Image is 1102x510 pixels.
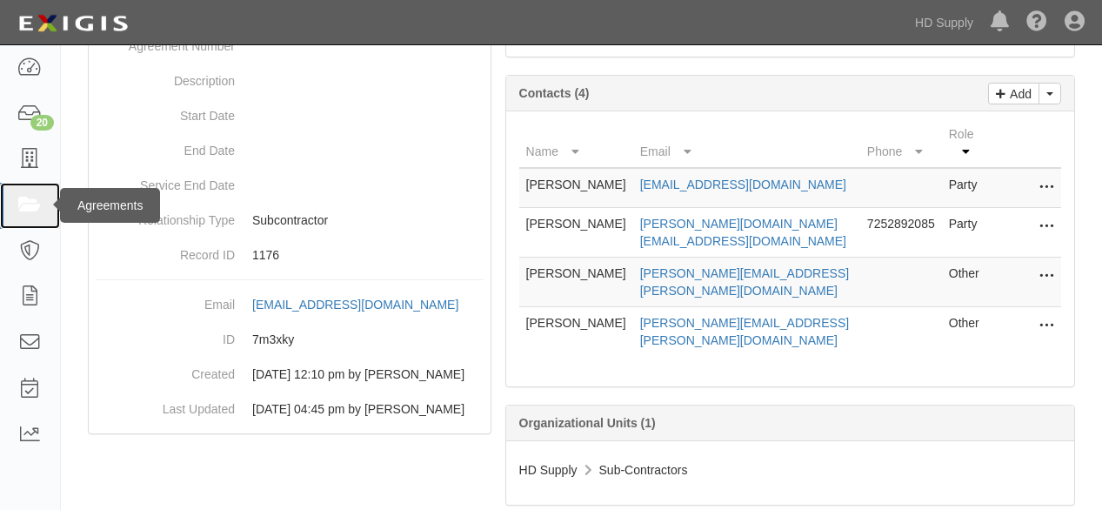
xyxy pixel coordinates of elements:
[96,238,235,264] dt: Record ID
[1005,84,1032,104] p: Add
[96,203,484,238] dd: Subcontractor
[519,86,590,100] b: Contacts (4)
[96,287,235,313] dt: Email
[60,188,160,223] div: Agreements
[96,203,235,229] dt: Relationship Type
[942,208,992,258] td: Party
[599,463,688,477] span: Sub-Contractors
[519,118,633,168] th: Name
[252,296,458,313] div: [EMAIL_ADDRESS][DOMAIN_NAME]
[640,316,849,347] a: [PERSON_NAME][EMAIL_ADDRESS][PERSON_NAME][DOMAIN_NAME]
[860,118,942,168] th: Phone
[519,307,633,357] td: [PERSON_NAME]
[519,208,633,258] td: [PERSON_NAME]
[96,64,235,90] dt: Description
[942,168,992,208] td: Party
[96,168,235,194] dt: Service End Date
[519,258,633,307] td: [PERSON_NAME]
[633,118,860,168] th: Email
[519,168,633,208] td: [PERSON_NAME]
[96,357,484,392] dd: [DATE] 12:10 pm by [PERSON_NAME]
[13,8,133,39] img: logo-5460c22ac91f19d4615b14bd174203de0afe785f0fc80cf4dbbc73dc1793850b.png
[860,208,942,258] td: 7252892085
[942,118,992,168] th: Role
[252,246,484,264] p: 1176
[96,392,235,418] dt: Last Updated
[96,98,235,124] dt: Start Date
[519,416,656,430] b: Organizational Units (1)
[988,83,1039,104] a: Add
[96,392,484,426] dd: [DATE] 04:45 pm by [PERSON_NAME]
[942,258,992,307] td: Other
[96,133,235,159] dt: End Date
[96,322,484,357] dd: 7m3xky
[252,298,478,312] a: [EMAIL_ADDRESS][DOMAIN_NAME]
[30,115,54,131] div: 20
[1026,12,1047,33] i: Help Center - Complianz
[906,5,982,40] a: HD Supply
[640,266,849,298] a: [PERSON_NAME][EMAIL_ADDRESS][PERSON_NAME][DOMAIN_NAME]
[942,307,992,357] td: Other
[519,463,578,477] span: HD Supply
[640,217,846,248] a: [PERSON_NAME][DOMAIN_NAME][EMAIL_ADDRESS][DOMAIN_NAME]
[96,322,235,348] dt: ID
[640,178,846,191] a: [EMAIL_ADDRESS][DOMAIN_NAME]
[96,357,235,383] dt: Created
